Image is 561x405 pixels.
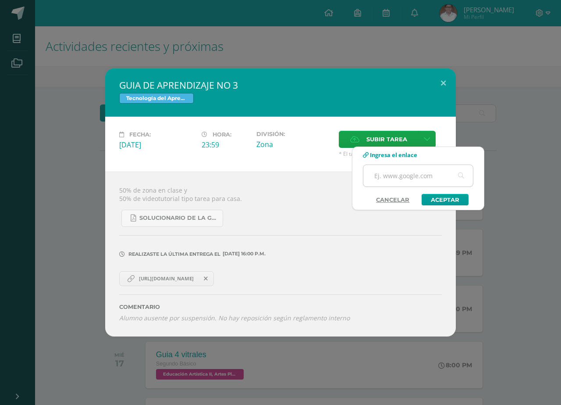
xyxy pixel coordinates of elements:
a: [URL][DOMAIN_NAME] [119,271,214,286]
i: Alumno ausente por suspensión. No hay reposición según reglamento interno [119,314,350,322]
span: SOLUCIONARIO DE LA GUIA 3 FUNCIONES..pdf [139,215,218,222]
a: SOLUCIONARIO DE LA GUIA 3 FUNCIONES..pdf [121,210,223,227]
a: Aceptar [422,194,469,205]
label: Comentario [119,304,442,310]
span: Fecha: [129,131,151,138]
a: Cancelar [367,194,418,205]
span: Realizaste la última entrega el [128,251,220,257]
input: Ej. www.google.com [363,165,473,186]
div: Zona [256,140,332,149]
div: 23:59 [202,140,249,150]
span: Subir tarea [366,131,407,147]
span: [DATE] 16:00 p.m. [220,254,266,254]
span: [URL][DOMAIN_NAME] [135,275,198,282]
h2: GUIA DE APRENDIZAJE NO 3 [119,79,442,91]
label: División: [256,131,332,137]
div: [DATE] [119,140,195,150]
span: Hora: [213,131,231,138]
span: * El tamaño máximo permitido es 50 MB [339,150,442,158]
span: Remover entrega [199,274,213,283]
button: Close (Esc) [431,68,456,98]
div: 50% de zona en clase y 50% de videotutorial tipo tarea para casa. [105,172,456,337]
span: Ingresa el enlace [370,151,417,159]
span: Tecnología del Aprendizaje y la Comunicación (Informática) [119,93,194,104]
